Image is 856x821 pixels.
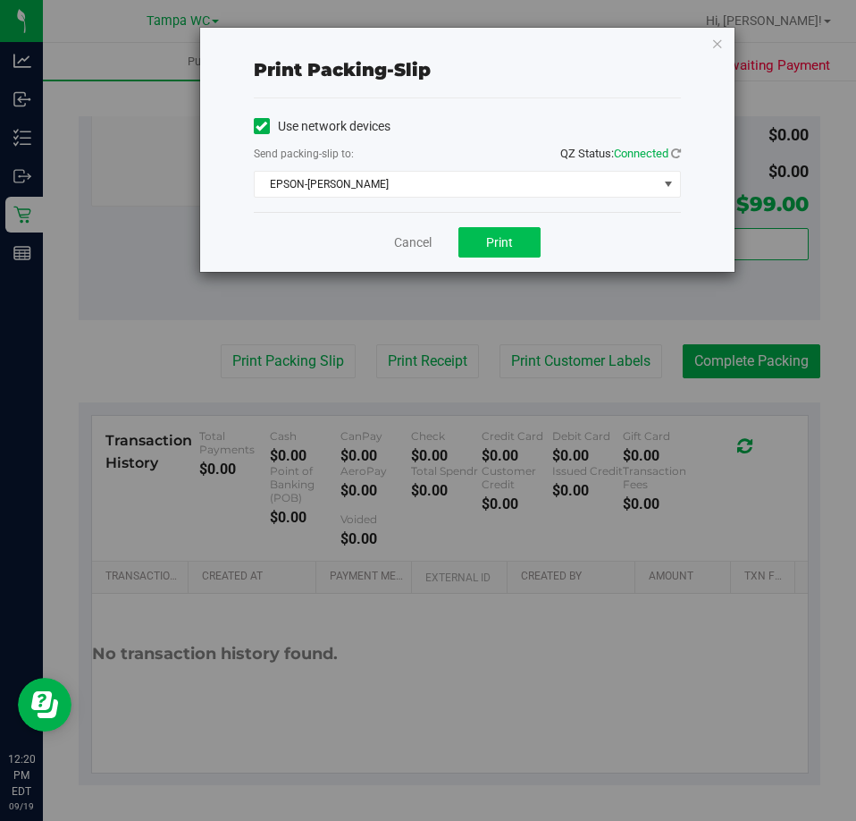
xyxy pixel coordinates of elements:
[18,678,71,732] iframe: Resource center
[254,117,390,136] label: Use network devices
[394,233,432,252] a: Cancel
[458,227,541,258] button: Print
[255,172,658,197] span: EPSON-[PERSON_NAME]
[486,235,513,250] span: Print
[254,59,431,80] span: Print packing-slip
[657,172,679,197] span: select
[560,147,681,160] span: QZ Status:
[254,146,354,162] label: Send packing-slip to:
[614,147,668,160] span: Connected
